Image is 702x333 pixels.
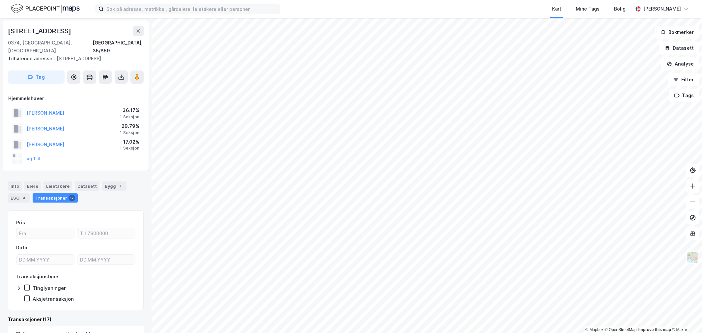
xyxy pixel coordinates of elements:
[552,5,561,13] div: Kart
[8,316,144,323] div: Transaksjoner (17)
[8,39,93,55] div: 0374, [GEOGRAPHIC_DATA], [GEOGRAPHIC_DATA]
[102,181,126,191] div: Bygg
[33,193,78,203] div: Transaksjoner
[120,114,139,120] div: 1 Seksjon
[16,219,25,227] div: Pris
[669,301,702,333] iframe: Chat Widget
[33,285,66,291] div: Tinglysninger
[643,5,681,13] div: [PERSON_NAME]
[16,228,74,238] input: Fra
[8,193,30,203] div: ESG
[75,181,99,191] div: Datasett
[77,255,135,264] input: DD.MM.YYYY
[659,42,699,55] button: Datasett
[24,181,41,191] div: Eiere
[8,181,22,191] div: Info
[77,228,135,238] input: Til 7900000
[669,301,702,333] div: Kontrollprogram for chat
[661,57,699,70] button: Analyse
[104,4,280,14] input: Søk på adresse, matrikkel, gårdeiere, leietakere eller personer
[16,273,58,281] div: Transaksjonstype
[614,5,626,13] div: Bolig
[21,195,27,201] div: 4
[687,251,699,264] img: Z
[655,26,699,39] button: Bokmerker
[69,195,75,201] div: 17
[16,244,27,252] div: Dato
[669,89,699,102] button: Tags
[8,26,72,36] div: [STREET_ADDRESS]
[576,5,600,13] div: Mine Tags
[120,138,139,146] div: 17.02%
[668,73,699,86] button: Filter
[117,183,124,189] div: 1
[605,327,637,332] a: OpenStreetMap
[120,106,139,114] div: 36.17%
[638,327,671,332] a: Improve this map
[8,56,57,61] span: Tilhørende adresser:
[11,3,80,14] img: logo.f888ab2527a4732fd821a326f86c7f29.svg
[93,39,144,55] div: [GEOGRAPHIC_DATA], 35/859
[16,255,74,264] input: DD.MM.YYYY
[120,130,139,135] div: 1 Seksjon
[120,146,139,151] div: 1 Seksjon
[33,296,74,302] div: Aksjetransaksjon
[8,55,138,63] div: [STREET_ADDRESS]
[8,70,65,84] button: Tag
[585,327,604,332] a: Mapbox
[120,122,139,130] div: 29.79%
[8,95,143,102] div: Hjemmelshaver
[43,181,72,191] div: Leietakere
